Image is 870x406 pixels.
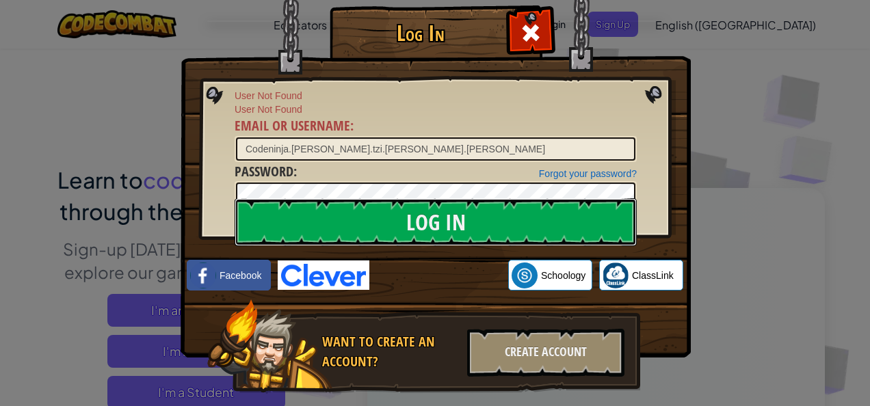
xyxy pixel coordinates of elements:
[632,269,674,282] span: ClassLink
[322,332,459,371] div: Want to create an account?
[235,162,297,182] label: :
[235,162,293,180] span: Password
[190,262,216,288] img: facebook_small.png
[369,260,508,290] iframe: Sign in with Google Button
[235,103,637,116] span: User Not Found
[467,329,624,377] div: Create Account
[541,269,585,282] span: Schoology
[235,116,350,135] span: Email or Username
[278,260,369,290] img: clever-logo-blue.png
[539,168,637,179] a: Forgot your password?
[333,21,507,45] h1: Log In
[235,198,637,246] input: Log In
[512,262,538,288] img: schoology.png
[220,269,261,282] span: Facebook
[235,116,354,136] label: :
[603,262,629,288] img: classlink-logo-small.png
[235,89,637,103] span: User Not Found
